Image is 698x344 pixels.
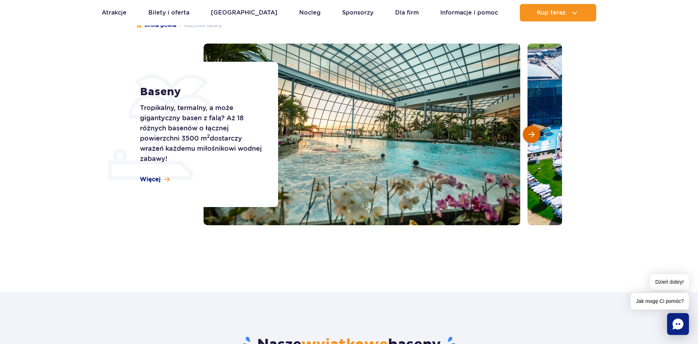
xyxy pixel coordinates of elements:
[211,4,277,21] a: [GEOGRAPHIC_DATA]
[395,4,419,21] a: Dla firm
[667,313,689,335] div: Chat
[140,175,161,183] span: Więcej
[140,175,170,183] a: Więcej
[631,293,689,309] span: Jak mogę Ci pomóc?
[176,22,222,29] li: Wszystkie baseny
[342,4,373,21] a: Sponsorzy
[299,4,321,21] a: Nocleg
[537,9,566,16] span: Kup teraz
[148,4,189,21] a: Bilety i oferta
[204,44,520,225] img: Basen wewnętrzny w Suntago, z tropikalnymi roślinami i orchideami
[136,22,176,29] a: Strona główna
[207,133,210,139] sup: 2
[523,126,540,143] button: Następny slajd
[102,4,127,21] a: Atrakcje
[140,103,262,164] p: Tropikalny, termalny, a może gigantyczny basen z falą? Aż 18 różnych basenów o łącznej powierzchn...
[650,274,689,290] span: Dzień dobry!
[520,4,596,21] button: Kup teraz
[440,4,498,21] a: Informacje i pomoc
[140,85,262,98] h1: Baseny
